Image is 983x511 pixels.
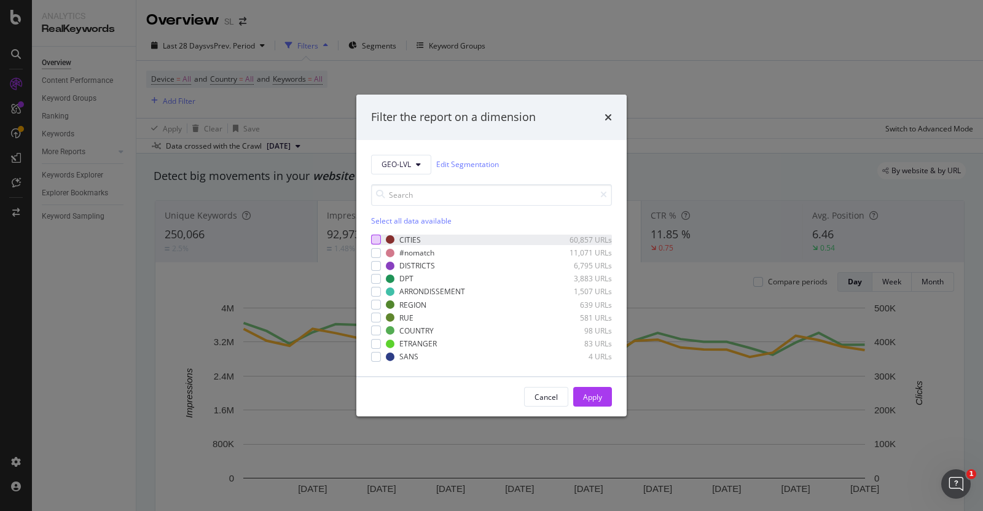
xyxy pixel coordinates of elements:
div: ARRONDISSEMENT [399,286,465,297]
div: 4 URLs [552,351,612,362]
button: GEO-LVL [371,155,431,174]
div: RUE [399,313,413,323]
div: 581 URLs [552,313,612,323]
div: ETRANGER [399,338,437,349]
iframe: Intercom live chat [941,469,971,499]
div: DISTRICTS [399,260,435,271]
div: CITIES [399,235,421,245]
button: Cancel [524,387,568,407]
div: DPT [399,273,413,284]
div: modal [356,95,627,416]
div: Apply [583,392,602,402]
div: 98 URLs [552,326,612,336]
span: 1 [966,469,976,479]
div: REGION [399,299,426,310]
div: #nomatch [399,248,434,258]
div: 639 URLs [552,299,612,310]
div: 83 URLs [552,338,612,349]
div: Filter the report on a dimension [371,109,536,125]
div: 11,071 URLs [552,248,612,258]
div: COUNTRY [399,326,434,336]
div: 1,507 URLs [552,286,612,297]
input: Search [371,184,612,206]
span: GEO-LVL [382,159,411,170]
button: Apply [573,387,612,407]
div: 60,857 URLs [552,235,612,245]
div: Select all data available [371,216,612,226]
a: Edit Segmentation [436,158,499,171]
div: 6,795 URLs [552,260,612,271]
div: Cancel [535,392,558,402]
div: SANS [399,351,418,362]
div: 3,883 URLs [552,273,612,284]
div: times [605,109,612,125]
